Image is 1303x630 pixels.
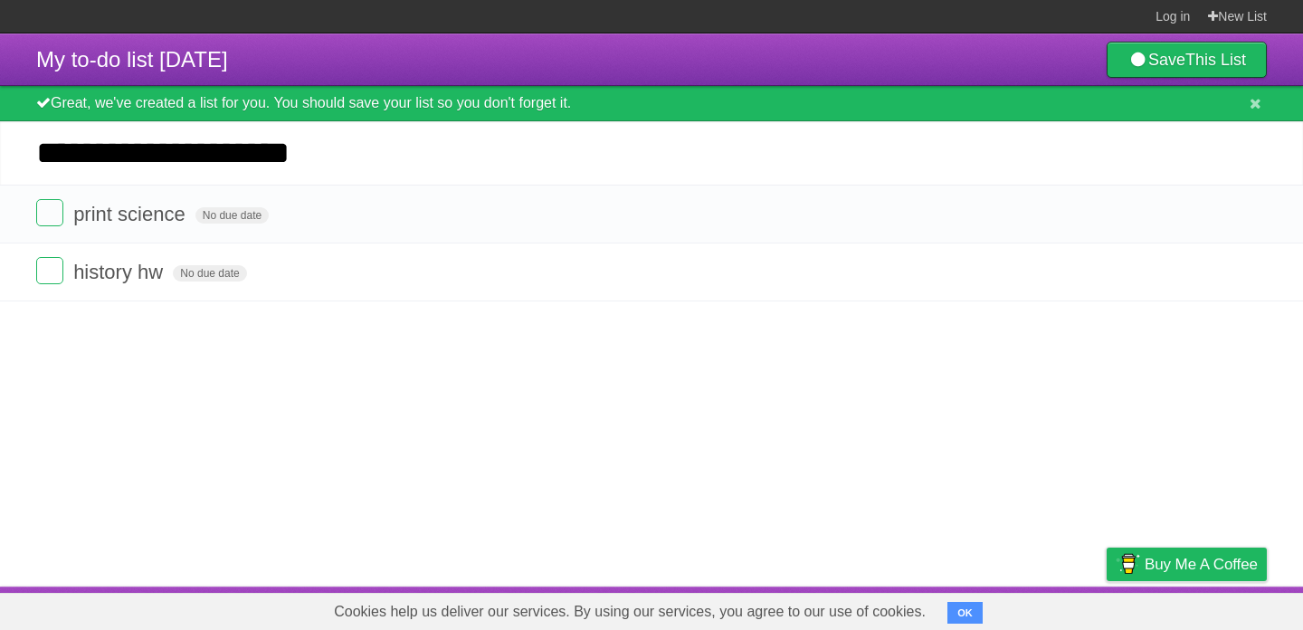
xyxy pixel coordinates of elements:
a: Developers [926,591,999,625]
a: Privacy [1083,591,1130,625]
label: Done [36,257,63,284]
a: Terms [1022,591,1061,625]
span: My to-do list [DATE] [36,47,228,72]
span: No due date [173,265,246,282]
span: print science [73,203,190,225]
a: Buy me a coffee [1107,548,1267,581]
span: No due date [195,207,269,224]
b: This List [1185,51,1246,69]
a: Suggest a feature [1153,591,1267,625]
span: history hw [73,261,167,283]
button: OK [947,602,983,624]
a: About [866,591,904,625]
img: Buy me a coffee [1116,549,1140,579]
span: Buy me a coffee [1145,549,1258,580]
span: Cookies help us deliver our services. By using our services, you agree to our use of cookies. [316,594,944,630]
a: SaveThis List [1107,42,1267,78]
label: Done [36,199,63,226]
